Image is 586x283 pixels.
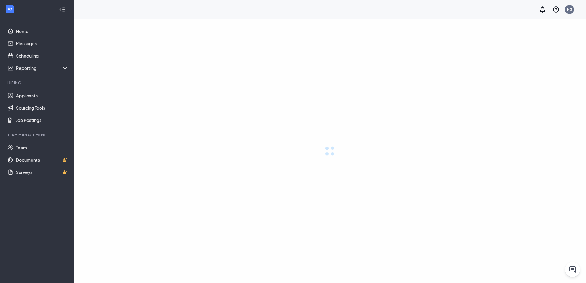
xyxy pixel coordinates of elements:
[16,141,68,154] a: Team
[16,102,68,114] a: Sourcing Tools
[16,37,68,50] a: Messages
[7,80,67,85] div: Hiring
[16,166,68,178] a: SurveysCrown
[7,6,13,12] svg: WorkstreamLogo
[16,89,68,102] a: Applicants
[565,262,580,277] button: ChatActive
[16,114,68,126] a: Job Postings
[16,154,68,166] a: DocumentsCrown
[567,7,572,12] div: NS
[569,266,576,273] svg: ChatActive
[7,132,67,138] div: Team Management
[59,6,65,13] svg: Collapse
[16,65,69,71] div: Reporting
[7,65,13,71] svg: Analysis
[16,25,68,37] a: Home
[552,6,560,13] svg: QuestionInfo
[16,50,68,62] a: Scheduling
[539,6,546,13] svg: Notifications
